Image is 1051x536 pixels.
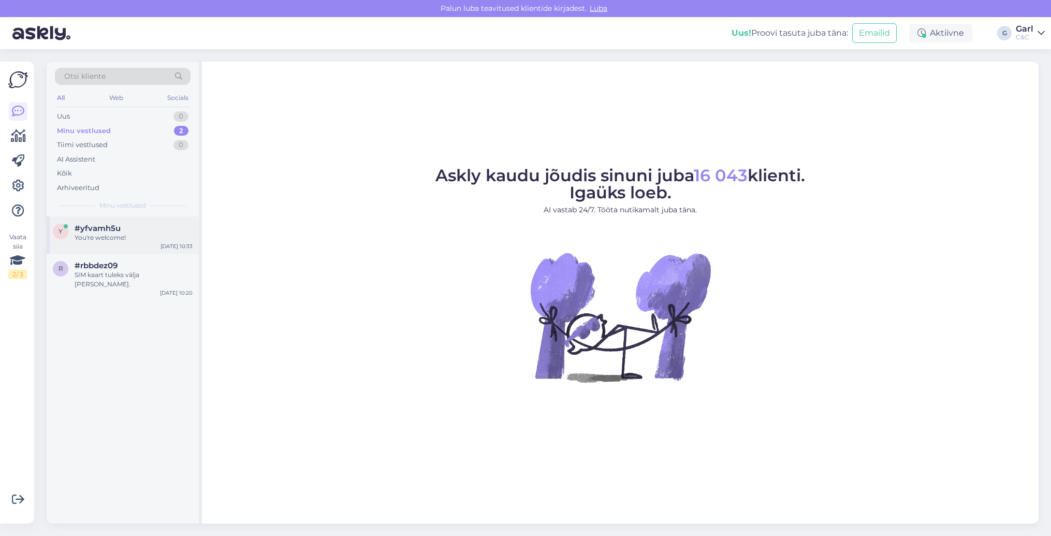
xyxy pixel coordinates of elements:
div: [DATE] 10:20 [160,289,193,297]
div: G [997,26,1012,40]
div: 0 [173,140,188,150]
div: C&C [1016,33,1033,41]
div: SIM kaart tuleks välja [PERSON_NAME]. [75,270,193,289]
div: All [55,91,67,105]
span: Askly kaudu jõudis sinuni juba klienti. Igaüks loeb. [435,165,805,202]
span: y [59,227,63,235]
div: [DATE] 10:33 [160,242,193,250]
div: Web [107,91,125,105]
div: Uus [57,111,70,122]
div: Garl [1016,25,1033,33]
div: Tiimi vestlused [57,140,108,150]
span: Otsi kliente [64,71,106,82]
button: Emailid [852,23,897,43]
div: Kõik [57,168,72,179]
div: AI Assistent [57,154,95,165]
span: Minu vestlused [99,201,146,210]
div: Arhiveeritud [57,183,99,193]
div: Socials [165,91,191,105]
span: #yfvamh5u [75,224,121,233]
div: Aktiivne [909,24,972,42]
span: #rbbdez09 [75,261,118,270]
img: No Chat active [527,224,713,410]
span: r [59,265,63,272]
div: 2 [174,126,188,136]
b: Uus! [732,28,751,38]
div: 2 / 3 [8,270,27,279]
div: You're welcome! [75,233,193,242]
div: Vaata siia [8,233,27,279]
span: Luba [587,4,610,13]
div: 0 [173,111,188,122]
span: 16 043 [694,165,748,185]
div: Minu vestlused [57,126,111,136]
div: Proovi tasuta juba täna: [732,27,848,39]
p: AI vastab 24/7. Tööta nutikamalt juba täna. [435,205,805,215]
img: Askly Logo [8,70,28,90]
a: GarlC&C [1016,25,1045,41]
